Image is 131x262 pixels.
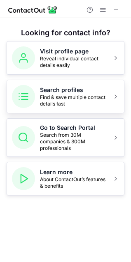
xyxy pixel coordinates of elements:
img: Learn more [12,167,35,190]
span: Find & save multiple contact details fast [40,94,108,107]
h5: Search profiles [40,86,108,94]
h5: Go to Search Portal [40,124,108,132]
img: Search profiles [12,85,35,108]
img: Visit profile page [12,46,35,69]
button: Go to Search PortalSearch from 30M companies & 300M professionals [7,118,124,157]
span: Reveal individual contact details easily [40,55,108,69]
h5: Visit profile page [40,47,108,55]
span: About ContactOut’s features & benefits [40,176,108,189]
span: Search from 30M companies & 300M professionals [40,132,108,152]
button: Learn moreAbout ContactOut’s features & benefits [7,162,124,195]
button: Search profilesFind & save multiple contact details fast [7,80,124,113]
img: ContactOut v5.3.10 [8,5,58,15]
h5: Learn more [40,168,108,176]
button: Visit profile pageReveal individual contact details easily [7,41,124,75]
